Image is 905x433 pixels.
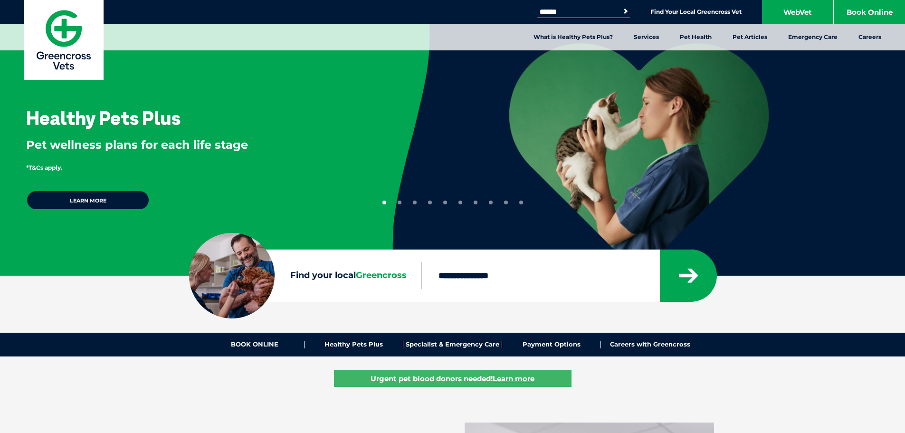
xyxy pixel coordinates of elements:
[493,374,534,383] u: Learn more
[413,201,417,204] button: 3 of 10
[26,108,181,127] h3: Healthy Pets Plus
[443,201,447,204] button: 5 of 10
[848,24,892,50] a: Careers
[356,270,407,280] span: Greencross
[601,341,699,348] a: Careers with Greencross
[334,370,572,387] a: Urgent pet blood donors needed!Learn more
[189,269,421,283] label: Find your local
[669,24,722,50] a: Pet Health
[305,341,403,348] a: Healthy Pets Plus
[523,24,623,50] a: What is Healthy Pets Plus?
[428,201,432,204] button: 4 of 10
[206,341,305,348] a: BOOK ONLINE
[403,341,502,348] a: Specialist & Emergency Care
[26,137,362,153] p: Pet wellness plans for each life stage
[26,190,150,210] a: Learn more
[26,164,62,171] span: *T&Cs apply.
[519,201,523,204] button: 10 of 10
[623,24,669,50] a: Services
[489,201,493,204] button: 8 of 10
[502,341,601,348] a: Payment Options
[382,201,386,204] button: 1 of 10
[722,24,778,50] a: Pet Articles
[778,24,848,50] a: Emergency Care
[650,8,742,16] a: Find Your Local Greencross Vet
[398,201,401,204] button: 2 of 10
[504,201,508,204] button: 9 of 10
[621,7,630,16] button: Search
[458,201,462,204] button: 6 of 10
[474,201,477,204] button: 7 of 10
